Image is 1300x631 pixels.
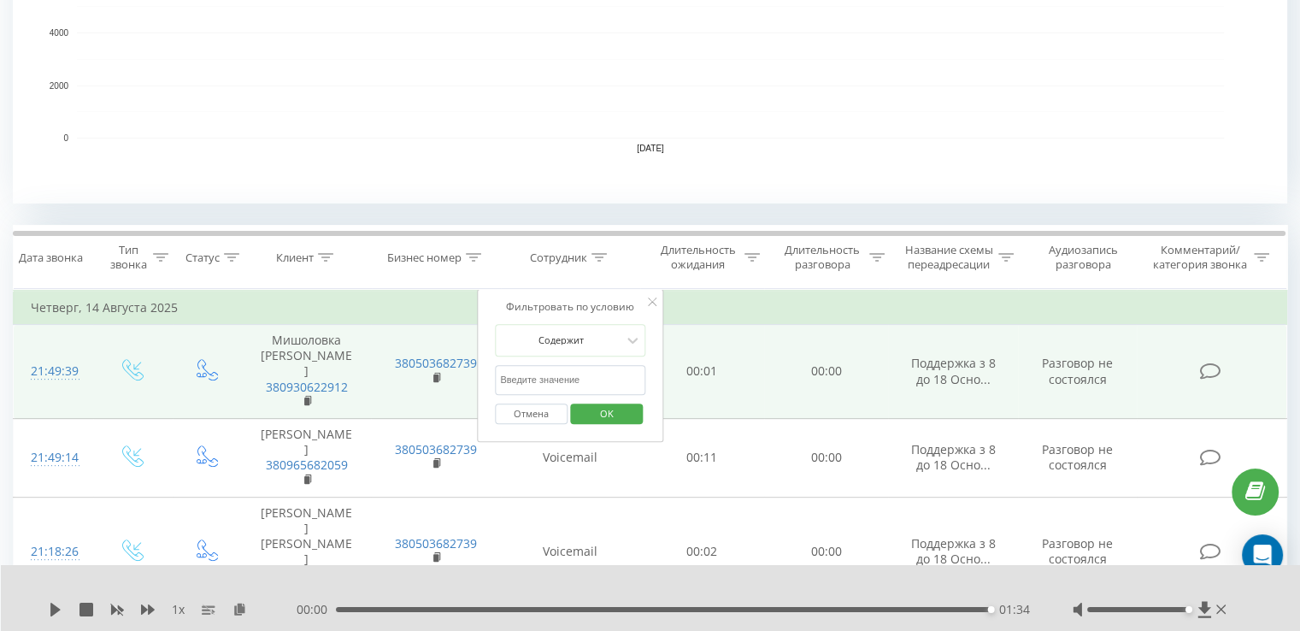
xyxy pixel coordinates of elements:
text: 2000 [50,81,69,91]
span: Поддержка з 8 до 18 Осно... [911,441,996,473]
a: 380965682059 [266,457,348,473]
div: Фильтровать по условию [495,298,645,315]
div: 21:49:14 [31,441,76,475]
div: Аудиозапись разговора [1033,243,1133,272]
td: Четверг, 14 Августа 2025 [14,291,1287,325]
td: [PERSON_NAME] [242,419,371,498]
text: [DATE] [637,144,664,153]
span: OK [583,400,631,427]
div: 21:18:26 [31,535,76,569]
div: Бизнес номер [387,251,462,265]
div: Статус [185,251,220,265]
div: Тип звонка [108,243,148,272]
div: Клиент [276,251,314,265]
div: Длительность разговора [779,243,865,272]
div: Accessibility label [1185,606,1191,613]
td: [PERSON_NAME] [PERSON_NAME] [242,497,371,606]
span: Разговор не состоялся [1042,535,1113,567]
td: Voicemail [501,419,640,498]
div: Open Intercom Messenger [1242,534,1283,575]
div: Дата звонка [19,251,83,265]
span: Поддержка з 8 до 18 Осно... [911,355,996,386]
td: 00:00 [764,325,888,419]
span: 01:34 [999,601,1030,618]
div: Комментарий/категория звонка [1150,243,1250,272]
td: 00:02 [640,497,764,606]
span: Поддержка з 8 до 18 Осно... [911,535,996,567]
span: 1 x [172,601,185,618]
a: 380930622912 [266,379,348,395]
div: Accessibility label [988,606,995,613]
td: Мишоловка [PERSON_NAME] [242,325,371,419]
div: Название схемы переадресации [904,243,994,272]
a: 380503682739 [395,441,477,457]
button: Отмена [495,404,568,425]
div: Сотрудник [530,251,587,265]
td: 00:01 [640,325,764,419]
span: 00:00 [297,601,336,618]
text: 0 [63,133,68,143]
text: 4000 [50,28,69,38]
td: Voicemail [501,497,640,606]
td: 00:11 [640,419,764,498]
span: Разговор не состоялся [1042,355,1113,386]
td: 00:00 [764,497,888,606]
input: Введите значение [495,365,645,395]
button: OK [570,404,643,425]
div: Длительность ожидания [656,243,741,272]
td: 00:00 [764,419,888,498]
a: 380503682739 [395,355,477,371]
div: 21:49:39 [31,355,76,388]
a: 380503682739 [395,535,477,551]
span: Разговор не состоялся [1042,441,1113,473]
